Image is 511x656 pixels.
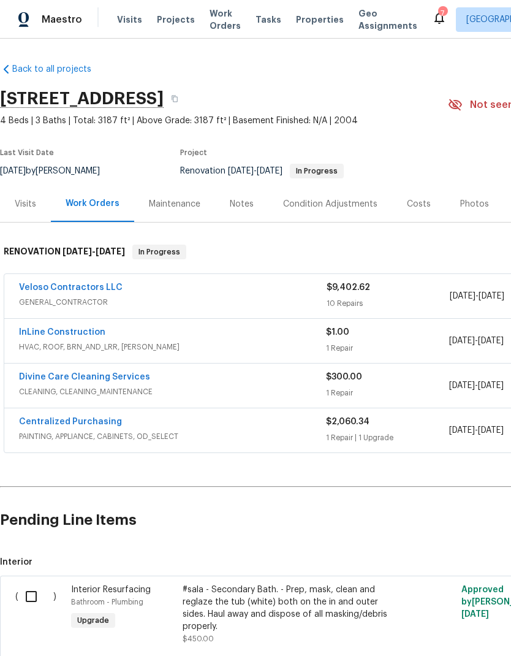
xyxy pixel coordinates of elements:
span: [DATE] [449,337,475,345]
a: InLine Construction [19,328,105,337]
span: Geo Assignments [358,7,417,32]
span: [DATE] [257,167,282,175]
span: [DATE] [96,247,125,256]
a: Centralized Purchasing [19,418,122,426]
span: - [228,167,282,175]
span: [DATE] [62,247,92,256]
span: - [449,335,504,347]
span: CLEANING, CLEANING_MAINTENANCE [19,386,326,398]
span: Bathroom - Plumbing [71,598,143,606]
span: Tasks [255,15,281,24]
div: 7 [438,7,447,20]
span: PAINTING, APPLIANCE, CABINETS, OD_SELECT [19,430,326,443]
div: 1 Repair [326,387,449,399]
a: Divine Care Cleaning Services [19,373,150,381]
div: 1 Repair [326,342,449,354]
span: [DATE] [479,292,504,300]
span: $9,402.62 [327,283,370,292]
div: Condition Adjustments [283,198,377,210]
div: Visits [15,198,36,210]
span: - [449,379,504,392]
div: Photos [460,198,489,210]
span: [DATE] [478,426,504,435]
button: Copy Address [164,88,186,110]
span: In Progress [291,167,343,175]
div: Maintenance [149,198,200,210]
span: [DATE] [461,610,489,619]
span: $2,060.34 [326,418,369,426]
span: Work Orders [210,7,241,32]
span: [DATE] [449,426,475,435]
div: 1 Repair | 1 Upgrade [326,432,449,444]
span: - [450,290,504,302]
span: - [62,247,125,256]
span: Projects [157,13,195,26]
div: #sala - Secondary Bath. - Prep, mask, clean and reglaze the tub (white) both on the in and outer ... [183,584,398,633]
a: Veloso Contractors LLC [19,283,123,292]
span: [DATE] [478,381,504,390]
span: In Progress [134,246,185,258]
div: ( ) [12,580,67,649]
span: GENERAL_CONTRACTOR [19,296,327,308]
span: HVAC, ROOF, BRN_AND_LRR, [PERSON_NAME] [19,341,326,353]
span: $300.00 [326,373,362,381]
span: [DATE] [450,292,475,300]
span: Maestro [42,13,82,26]
h6: RENOVATION [4,245,125,259]
span: Upgrade [72,614,114,627]
span: Visits [117,13,142,26]
span: - [449,424,504,437]
span: Interior Resurfacing [71,585,151,594]
div: Work Orders [66,197,119,210]
span: $450.00 [183,635,214,643]
span: $1.00 [326,328,349,337]
div: Costs [407,198,431,210]
span: Project [180,149,207,156]
span: Renovation [180,167,344,175]
div: 10 Repairs [327,297,450,310]
div: Notes [230,198,254,210]
span: [DATE] [478,337,504,345]
span: [DATE] [228,167,254,175]
span: [DATE] [449,381,475,390]
span: Properties [296,13,344,26]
